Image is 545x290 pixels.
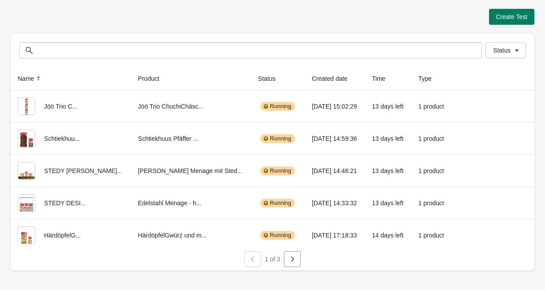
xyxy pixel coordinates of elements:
[312,98,358,115] div: [DATE] 15:02:29
[485,42,526,58] button: Status
[260,231,295,240] div: Running
[18,130,124,147] div: Schtiekhuu...
[134,71,172,87] button: Product
[260,102,295,111] div: Running
[415,71,444,87] button: Type
[18,162,124,180] div: STEDY [PERSON_NAME]...
[260,134,295,143] div: Running
[372,98,404,115] div: 13 days left
[493,47,511,54] span: Status
[254,71,288,87] button: Status
[418,162,445,180] div: 1 product
[418,194,445,212] div: 1 product
[372,226,404,244] div: 14 days left
[138,162,244,180] div: [PERSON_NAME] Menage mit Sted...
[418,130,445,147] div: 1 product
[138,98,244,115] div: Jöö Trio ChuchiChäsc...
[312,226,358,244] div: [DATE] 17:18:33
[9,255,37,281] iframe: chat widget
[312,130,358,147] div: [DATE] 14:59:36
[312,194,358,212] div: [DATE] 14:33:32
[18,98,124,115] div: Jöö Trio C...
[138,130,244,147] div: Schtiekhuus Pfäffer ...
[18,194,124,212] div: STEDY DESI...
[308,71,360,87] button: Created date
[372,162,404,180] div: 13 days left
[138,226,244,244] div: HärdöpfelGwürz und m...
[418,98,445,115] div: 1 product
[312,162,358,180] div: [DATE] 14:46:21
[496,13,527,20] span: Create Test
[265,256,280,263] span: 1 of 3
[372,194,404,212] div: 13 days left
[372,130,404,147] div: 13 days left
[489,9,534,25] button: Create Test
[418,226,445,244] div: 1 product
[14,71,46,87] button: Name
[260,166,295,175] div: Running
[369,71,398,87] button: Time
[260,199,295,207] div: Running
[18,226,124,244] div: HärdöpfelG...
[138,194,244,212] div: Edelstahl Menage - h...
